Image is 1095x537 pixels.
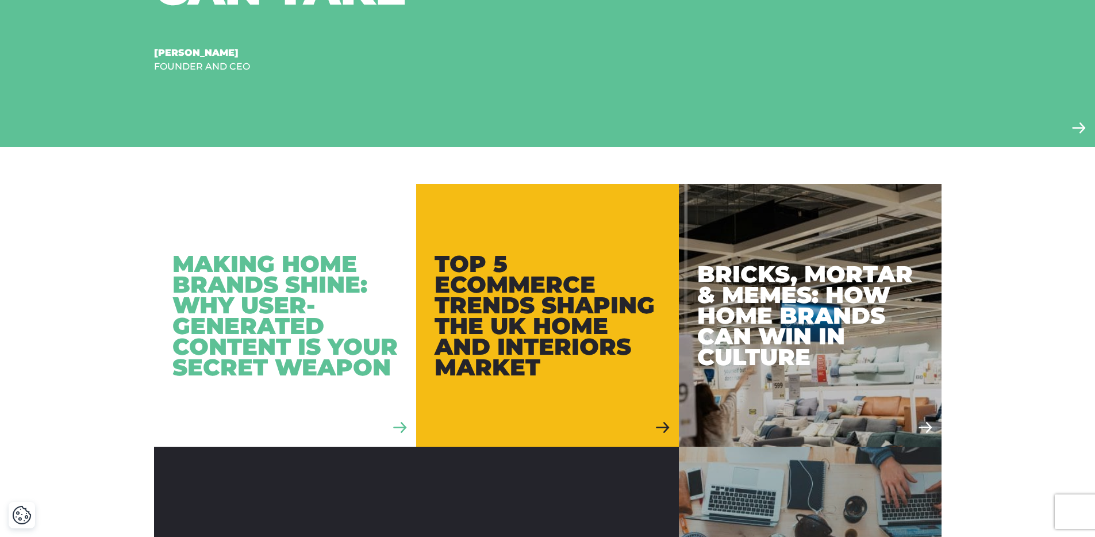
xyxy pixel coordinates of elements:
[172,254,398,378] div: Making Home Brands Shine: Why User-Generated Content is Your Secret Weapon
[154,46,539,60] div: [PERSON_NAME]
[697,264,923,367] div: Bricks, Mortar & Memes: How Home Brands Can Win in Culture
[154,60,539,74] div: Founder and CEO
[679,184,942,447] a: Bricks, Mortar & Memes: How Home Brands Can Win in Culture Bricks, Mortar & Memes: How Home Brand...
[416,184,679,447] a: Top 5 Ecommerce Trends Shaping the UK Home and Interiors Market
[12,505,32,525] button: Cookie Settings
[12,505,32,525] img: Revisit consent button
[154,184,417,447] a: Making Home Brands Shine: Why User-Generated Content is Your Secret Weapon Making Home Brands Shi...
[435,254,660,378] div: Top 5 Ecommerce Trends Shaping the UK Home and Interiors Market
